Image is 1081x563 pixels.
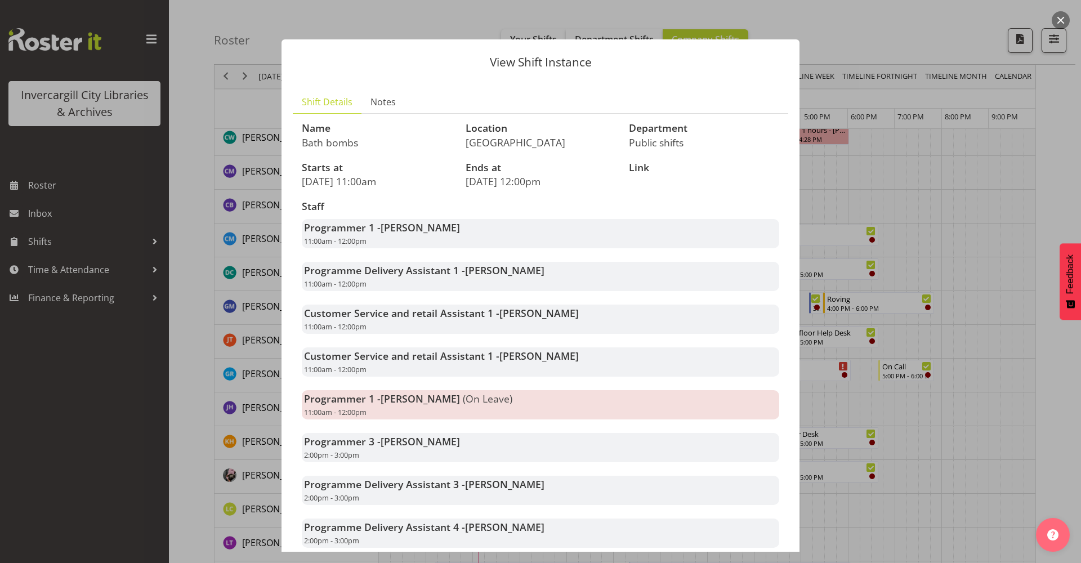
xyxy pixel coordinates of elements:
[304,263,544,277] strong: Programme Delivery Assistant 1 -
[304,450,359,460] span: 2:00pm - 3:00pm
[381,392,460,405] span: [PERSON_NAME]
[302,162,452,173] h3: Starts at
[304,493,359,503] span: 2:00pm - 3:00pm
[466,136,616,149] p: [GEOGRAPHIC_DATA]
[302,201,779,212] h3: Staff
[381,435,460,448] span: [PERSON_NAME]
[463,392,512,405] span: (On Leave)
[1047,529,1058,540] img: help-xxl-2.png
[302,136,452,149] p: Bath bombs
[304,477,544,491] strong: Programme Delivery Assistant 3 -
[304,435,460,448] strong: Programmer 3 -
[499,306,579,320] span: [PERSON_NAME]
[304,392,460,405] strong: Programmer 1 -
[1060,243,1081,320] button: Feedback - Show survey
[370,95,396,109] span: Notes
[1065,254,1075,294] span: Feedback
[304,321,367,332] span: 11:00am - 12:00pm
[304,306,579,320] strong: Customer Service and retail Assistant 1 -
[465,477,544,491] span: [PERSON_NAME]
[465,520,544,534] span: [PERSON_NAME]
[629,162,779,173] h3: Link
[304,221,460,234] strong: Programmer 1 -
[304,535,359,546] span: 2:00pm - 3:00pm
[302,95,352,109] span: Shift Details
[381,221,460,234] span: [PERSON_NAME]
[629,123,779,134] h3: Department
[466,162,616,173] h3: Ends at
[629,136,779,149] p: Public shifts
[293,56,788,68] p: View Shift Instance
[466,175,616,187] p: [DATE] 12:00pm
[304,520,544,534] strong: Programme Delivery Assistant 4 -
[304,407,367,417] span: 11:00am - 12:00pm
[302,175,452,187] p: [DATE] 11:00am
[304,349,579,363] strong: Customer Service and retail Assistant 1 -
[304,364,367,374] span: 11:00am - 12:00pm
[304,279,367,289] span: 11:00am - 12:00pm
[466,123,616,134] h3: Location
[465,263,544,277] span: [PERSON_NAME]
[499,349,579,363] span: [PERSON_NAME]
[302,123,452,134] h3: Name
[304,236,367,246] span: 11:00am - 12:00pm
